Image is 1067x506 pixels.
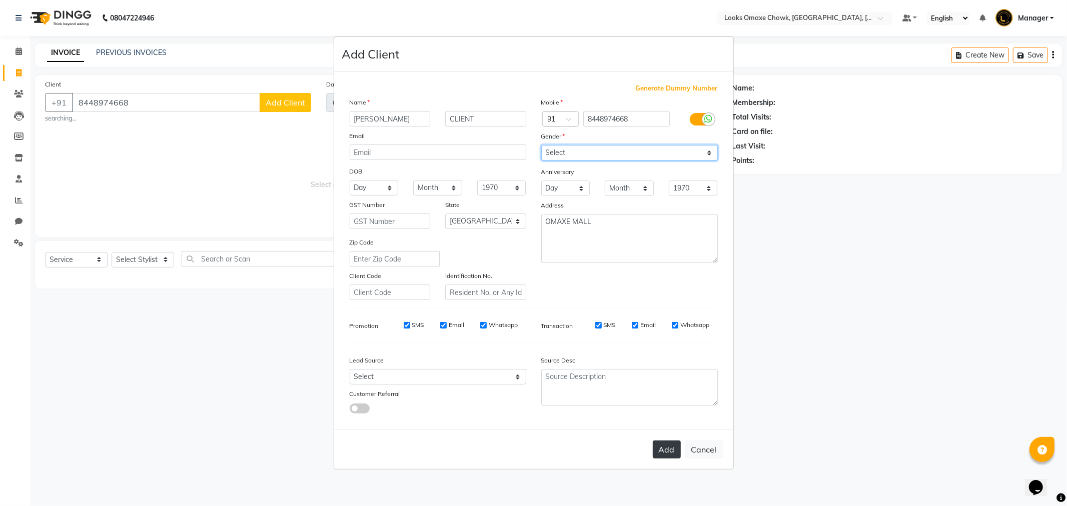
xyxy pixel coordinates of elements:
input: Enter Zip Code [350,251,440,266]
label: Customer Referral [350,389,400,398]
label: SMS [604,320,616,329]
label: Address [541,201,564,210]
input: Resident No. or Any Id [445,284,526,300]
label: Lead Source [350,356,384,365]
label: Email [449,320,464,329]
input: Client Code [350,284,431,300]
input: First Name [350,111,431,126]
label: Email [640,320,656,329]
h4: Add Client [342,45,400,63]
input: Last Name [445,111,526,126]
label: Client Code [350,271,382,280]
label: Whatsapp [680,320,709,329]
label: Source Desc [541,356,576,365]
span: Generate Dummy Number [636,83,718,93]
button: Add [653,440,681,458]
input: GST Number [350,213,431,229]
label: Identification No. [445,271,492,280]
label: Anniversary [541,167,574,176]
input: Mobile [583,111,670,126]
label: Name [350,98,370,107]
input: Email [350,144,526,160]
iframe: chat widget [1025,466,1057,496]
label: DOB [350,167,363,176]
label: SMS [412,320,424,329]
label: GST Number [350,200,385,209]
label: Whatsapp [489,320,518,329]
label: Gender [541,132,565,141]
label: Email [350,131,365,140]
label: Mobile [541,98,563,107]
label: Promotion [350,321,379,330]
label: State [445,200,460,209]
button: Cancel [685,440,723,459]
label: Zip Code [350,238,374,247]
label: Transaction [541,321,573,330]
